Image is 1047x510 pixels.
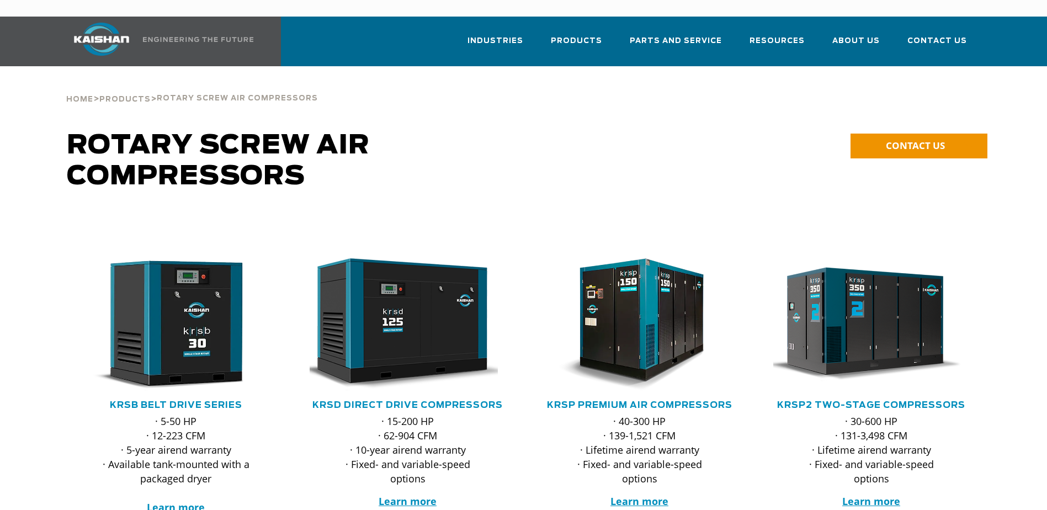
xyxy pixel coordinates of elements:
[110,401,242,410] a: KRSB Belt Drive Series
[750,35,805,47] span: Resources
[143,37,253,42] img: Engineering the future
[907,26,967,64] a: Contact Us
[795,414,948,486] p: · 30-600 HP · 131-3,498 CFM · Lifetime airend warranty · Fixed- and variable-speed options
[765,258,961,391] img: krsp350
[60,23,143,56] img: kaishan logo
[777,401,965,410] a: KRSP2 Two-Stage Compressors
[630,26,722,64] a: Parts and Service
[832,35,880,47] span: About Us
[773,258,970,391] div: krsp350
[99,96,151,103] span: Products
[547,401,732,410] a: KRSP Premium Air Compressors
[551,26,602,64] a: Products
[78,258,274,391] div: krsb30
[564,414,716,486] p: · 40-300 HP · 139-1,521 CFM · Lifetime airend warranty · Fixed- and variable-speed options
[70,258,266,391] img: krsb30
[886,139,945,152] span: CONTACT US
[99,94,151,104] a: Products
[851,134,987,158] a: CONTACT US
[379,495,437,508] a: Learn more
[842,495,900,508] a: Learn more
[533,258,730,391] img: krsp150
[832,26,880,64] a: About Us
[66,94,93,104] a: Home
[467,26,523,64] a: Industries
[630,35,722,47] span: Parts and Service
[157,95,318,102] span: Rotary Screw Air Compressors
[310,258,506,391] div: krsd125
[312,401,503,410] a: KRSD Direct Drive Compressors
[467,35,523,47] span: Industries
[750,26,805,64] a: Resources
[67,132,370,190] span: Rotary Screw Air Compressors
[610,495,668,508] a: Learn more
[541,258,738,391] div: krsp150
[301,258,498,391] img: krsd125
[551,35,602,47] span: Products
[66,66,318,108] div: > >
[332,414,484,486] p: · 15-200 HP · 62-904 CFM · 10-year airend warranty · Fixed- and variable-speed options
[66,96,93,103] span: Home
[907,35,967,47] span: Contact Us
[60,17,256,66] a: Kaishan USA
